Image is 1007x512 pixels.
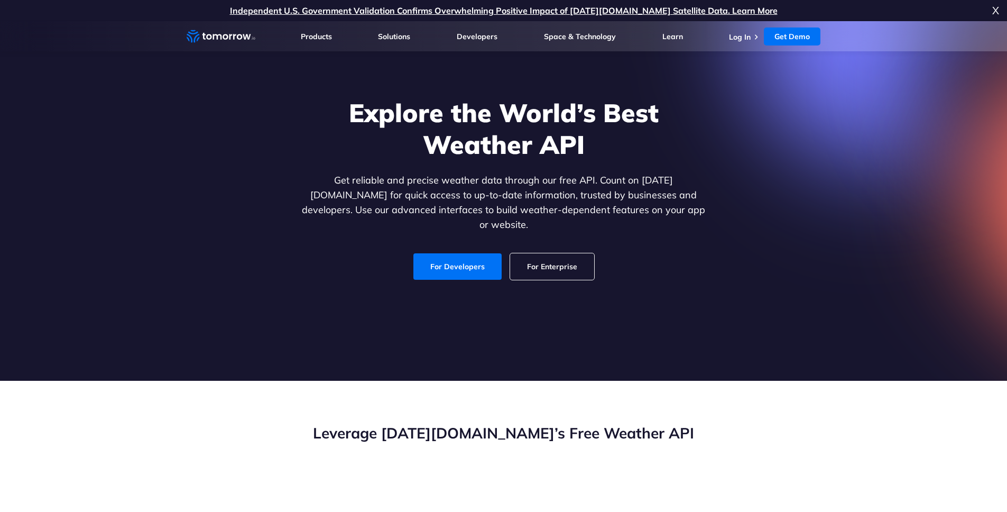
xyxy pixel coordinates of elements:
a: Solutions [378,32,410,41]
a: Developers [457,32,497,41]
p: Get reliable and precise weather data through our free API. Count on [DATE][DOMAIN_NAME] for quic... [300,173,708,232]
a: For Developers [413,253,502,280]
h1: Explore the World’s Best Weather API [300,97,708,160]
a: For Enterprise [510,253,594,280]
a: Log In [729,32,751,42]
a: Home link [187,29,255,44]
a: Independent U.S. Government Validation Confirms Overwhelming Positive Impact of [DATE][DOMAIN_NAM... [230,5,778,16]
a: Learn [662,32,683,41]
a: Products [301,32,332,41]
h2: Leverage [DATE][DOMAIN_NAME]’s Free Weather API [187,423,821,443]
a: Space & Technology [544,32,616,41]
a: Get Demo [764,28,820,45]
